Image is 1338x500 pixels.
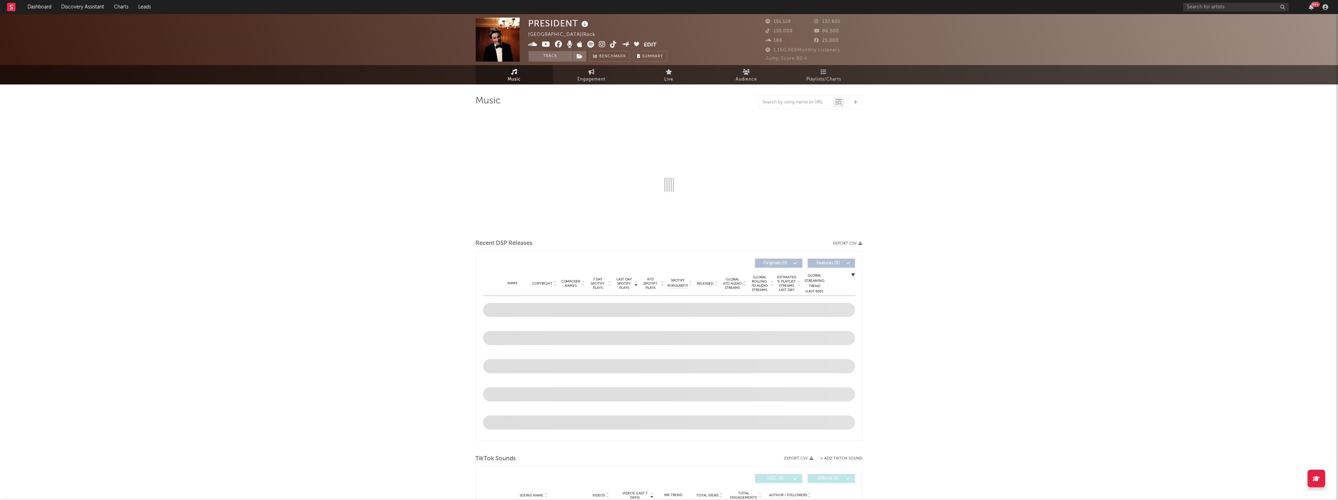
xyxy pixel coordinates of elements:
[634,51,667,62] button: Summary
[497,281,528,286] div: Name
[529,51,572,62] button: Track
[708,65,785,84] a: Audience
[755,474,802,483] button: UGC(0)
[642,55,663,58] span: Summary
[769,493,807,498] span: Author / Followers
[553,65,630,84] a: Engagement
[804,273,825,294] div: Global Streaming Trend (Last 60D)
[808,259,855,268] button: Features(0)
[615,277,634,290] span: Last Day Spotify Plays
[476,65,553,84] a: Music
[520,493,544,498] span: Sound Name
[630,65,708,84] a: Live
[812,261,845,265] span: Features ( 0 )
[1309,4,1314,10] button: 99+
[806,75,841,84] span: Playlists/Charts
[529,31,604,39] div: [GEOGRAPHIC_DATA] | Rock
[529,18,590,29] div: PRESIDENT
[759,100,833,105] input: Search by song name or URL
[1183,3,1289,12] input: Search for artists
[593,493,605,498] span: Videos
[814,19,840,24] span: 132,601
[760,261,792,265] span: Originals ( 0 )
[590,51,630,62] a: Benchmark
[600,52,626,61] span: Benchmark
[736,75,757,84] span: Audience
[808,474,855,483] button: Official(0)
[508,75,521,84] span: Music
[1311,2,1320,7] div: 99 +
[766,29,793,33] span: 110,000
[766,19,792,24] span: 151,128
[814,38,839,43] span: 25,000
[785,456,814,461] button: Export CSV
[729,491,758,500] span: Total Engagements
[476,239,533,248] span: Recent DSP Releases
[812,476,845,481] span: Official ( 0 )
[750,275,769,292] span: Global Rolling 7D Audio Streams
[657,493,690,498] div: 6M Trend
[641,277,660,290] span: ATD Spotify Plays
[589,277,607,290] span: 7 Day Spotify Plays
[667,278,688,289] span: Spotify Popularity
[821,457,863,461] button: + Add TikTok Sound
[578,75,606,84] span: Engagement
[814,29,839,33] span: 86,500
[532,281,552,286] span: Copyright
[760,476,792,481] span: UGC ( 0 )
[814,457,863,461] button: + Add TikTok Sound
[755,259,802,268] button: Originals(0)
[723,277,742,290] span: Global ATD Audio Streams
[561,279,581,288] span: Composer Names
[644,41,657,50] button: Edit
[785,65,863,84] a: Playlists/Charts
[621,491,649,500] span: Videos (last 7 days)
[766,38,783,43] span: 188
[766,48,840,52] span: 1,160,988 Monthly Listeners
[833,241,863,246] button: Export CSV
[697,281,714,286] span: Released
[476,455,516,463] span: TikTok Sounds
[665,75,674,84] span: Live
[777,275,796,292] span: Estimated % Playlist Streams Last Day
[766,56,808,61] span: Jump Score: 80.4
[696,493,718,498] span: Total Views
